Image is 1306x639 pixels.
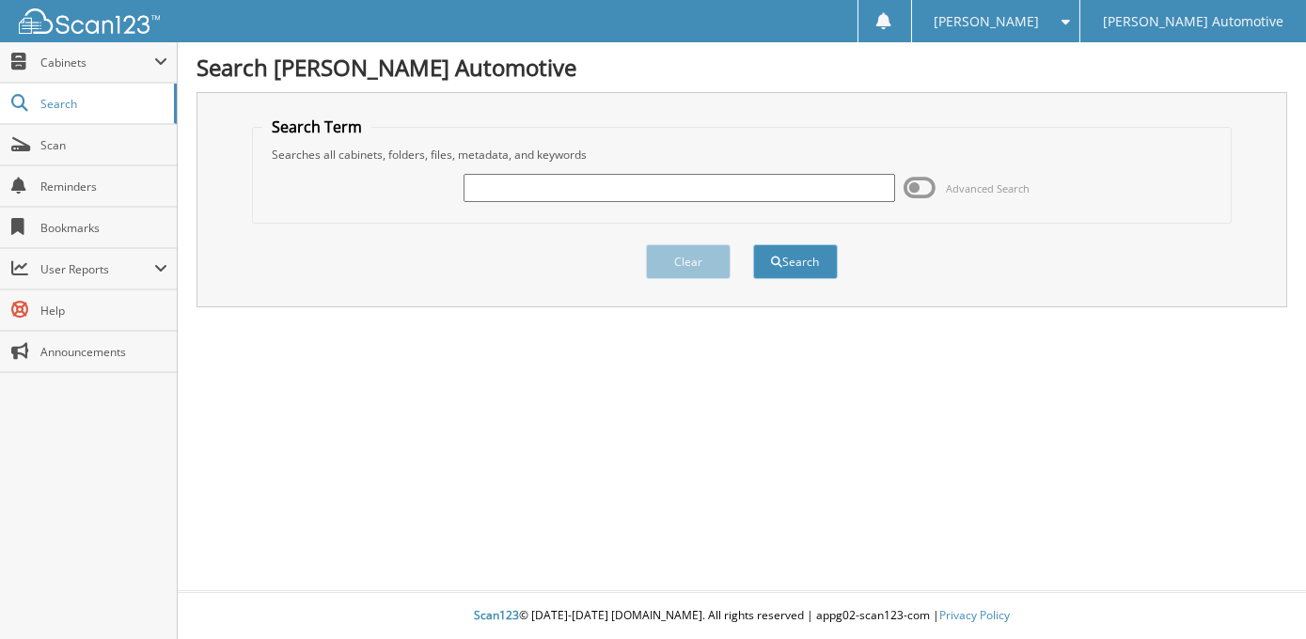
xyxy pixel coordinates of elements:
iframe: Chat Widget [1212,549,1306,639]
span: Search [40,96,165,112]
div: © [DATE]-[DATE] [DOMAIN_NAME]. All rights reserved | appg02-scan123-com | [178,593,1306,639]
span: User Reports [40,261,154,277]
span: Scan123 [474,607,519,623]
span: Advanced Search [947,181,1031,195]
img: scan123-logo-white.svg [19,8,160,34]
span: [PERSON_NAME] [934,16,1039,27]
span: Scan [40,137,167,153]
button: Clear [646,244,731,279]
span: Bookmarks [40,220,167,236]
span: Help [40,303,167,319]
span: Announcements [40,344,167,360]
div: Searches all cabinets, folders, files, metadata, and keywords [262,147,1221,163]
legend: Search Term [262,117,371,137]
span: Reminders [40,179,167,195]
span: Cabinets [40,55,154,70]
a: Privacy Policy [939,607,1010,623]
span: [PERSON_NAME] Automotive [1103,16,1283,27]
h1: Search [PERSON_NAME] Automotive [197,52,1287,83]
button: Search [753,244,838,279]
